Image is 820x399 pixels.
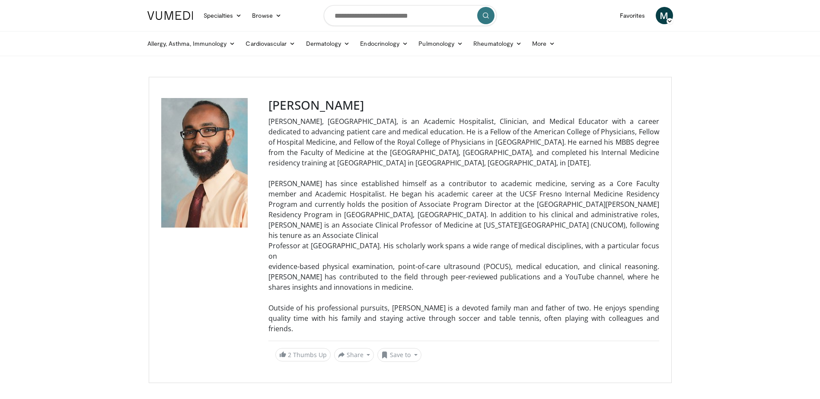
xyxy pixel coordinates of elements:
span: 2 [288,351,291,359]
a: More [527,35,560,52]
a: M [656,7,673,24]
a: Browse [247,7,287,24]
a: Favorites [615,7,651,24]
a: Dermatology [301,35,355,52]
button: Share [334,348,374,362]
img: VuMedi Logo [147,11,193,20]
p: [PERSON_NAME], [GEOGRAPHIC_DATA], is an Academic Hospitalist, Clinician, and Medical Educator wit... [268,116,659,334]
a: Allergy, Asthma, Immunology [142,35,241,52]
a: Endocrinology [355,35,413,52]
a: Specialties [198,7,247,24]
input: Search topics, interventions [324,5,497,26]
a: Cardiovascular [240,35,300,52]
h3: [PERSON_NAME] [268,98,659,113]
a: 2 Thumbs Up [275,348,331,361]
a: Rheumatology [468,35,527,52]
a: Pulmonology [413,35,468,52]
button: Save to [377,348,421,362]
